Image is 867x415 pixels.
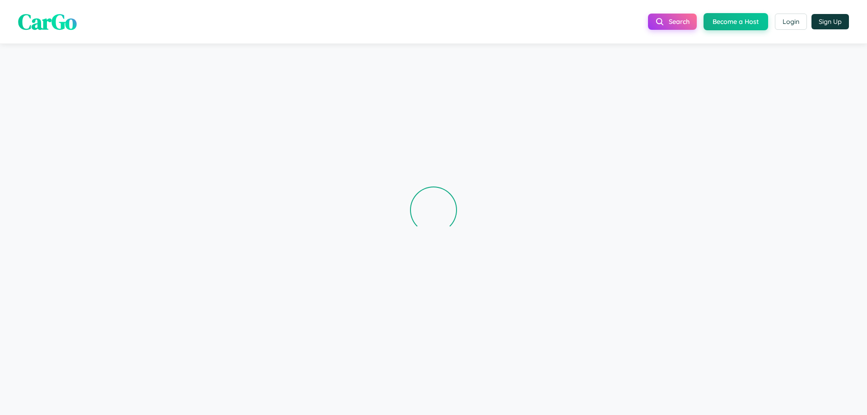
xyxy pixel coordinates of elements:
[811,14,849,29] button: Sign Up
[704,13,768,30] button: Become a Host
[775,14,807,30] button: Login
[648,14,697,30] button: Search
[18,7,77,37] span: CarGo
[669,18,690,26] span: Search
